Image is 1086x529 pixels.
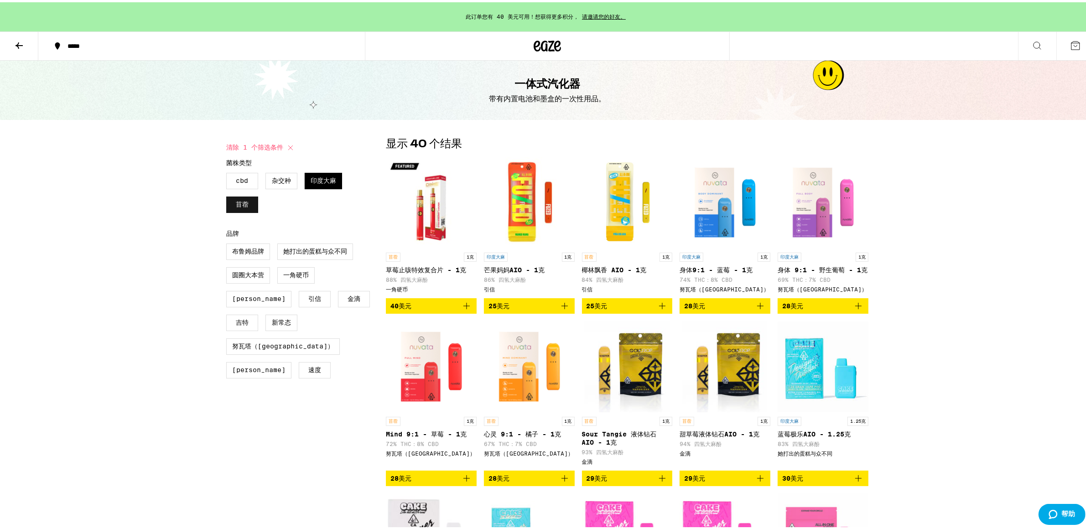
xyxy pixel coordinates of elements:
[484,428,561,436] font: 心灵 9:1 - 橘子 - 1克
[582,456,593,462] font: 金滴
[386,296,477,311] button: 加入购物袋
[662,416,670,421] font: 1克
[386,275,428,280] font: 88% 四氢大麻酚
[386,468,477,484] button: 加入购物袋
[484,439,537,445] font: 67% THC：7% CBD
[680,155,770,296] a: 打开 Nuvata (CA) 出品的 Body 9:1 - 蓝莓 - 1g 页面
[585,252,594,257] font: 苜蓿
[565,416,572,421] font: 1克
[386,428,467,436] font: Mind 9:1 - 草莓 - 1克
[386,439,439,445] font: 72% THC：8% CBD
[514,77,580,88] font: 一体式汽化器
[680,296,770,311] button: 加入购物袋
[390,472,411,480] font: 28美元
[389,416,398,421] font: 苜蓿
[484,448,573,454] font: 努瓦塔（[GEOGRAPHIC_DATA]）
[232,245,264,253] font: 布鲁姆品牌
[684,300,705,307] font: 28美元
[760,416,768,421] font: 1克
[484,264,545,271] font: 芒果妈妈AIO - 1克
[226,228,239,235] font: 品牌
[582,447,624,453] font: 93% 四氢大麻酚
[488,472,509,480] font: 28美元
[582,296,673,311] button: 加入购物袋
[778,448,832,454] font: 她打出的蛋糕与众不同
[484,296,575,311] button: 加入购物袋
[226,141,283,149] font: 清除 1 个筛选条件
[226,134,296,157] button: 清除 1 个筛选条件
[484,155,575,296] a: 打开 Fuzed 的 Mango Mama AIO - 1g 页面
[582,275,624,280] font: 84% 四氢大麻酚
[272,175,291,182] font: 杂交种
[386,284,408,290] font: 一角硬币
[390,300,411,307] font: 40美元
[389,252,398,257] font: 苜蓿
[778,264,868,271] font: 身体 9:1 - 野生葡萄 - 1克
[778,155,868,246] img: Nuvata (CA) - Body 9:1 - 野生葡萄 - 1克
[236,198,249,206] font: 苜蓿
[778,428,851,436] font: 蓝莓极乐AIO - 1.25克
[680,319,770,468] a: 打开 GoldDrop 甜草莓液体钻石 AIO - 1g 页面
[484,319,575,410] img: Nuvata (CA) - Mind 9:1 - 橘子 - 1g
[778,296,868,311] button: 加入购物袋
[585,416,594,421] font: 苜蓿
[487,252,505,257] font: 印度大麻
[778,319,868,410] img: 她打出不同口味的蛋糕 - 蓝莓极乐AIO - 1.25克
[386,155,477,296] a: 打开 DIME 草莓止咳特效 AIO - 1g 页面
[489,93,606,101] font: 带有内置电池和墨盒的一次性用品。
[467,252,474,257] font: 1克
[565,252,572,257] font: 1克
[662,252,670,257] font: 1克
[484,275,526,280] font: 86% 四氢大麻酚
[484,284,495,290] font: 引信
[780,252,799,257] font: 印度大麻
[283,245,347,253] font: 她打出的蛋糕与众不同
[680,468,770,484] button: 加入购物袋
[680,448,691,454] font: 金滴
[386,264,466,271] font: 草莓止咳特效复合片 - 1克
[484,468,575,484] button: 加入购物袋
[484,319,575,468] a: 打开页面查看 Mind 9:1 - Tangerine - 1g 来自 Nuvata (CA)
[778,284,867,290] font: 努瓦塔（[GEOGRAPHIC_DATA]）
[232,269,264,276] font: 圆圈大本营
[311,175,336,182] font: 印度大麻
[1038,502,1086,524] iframe: 打开一个小组件，您可以在其中找到更多信息
[782,300,803,307] font: 28美元
[236,175,249,182] font: CBD
[680,284,769,290] font: 努瓦塔（[GEOGRAPHIC_DATA]）
[582,155,673,296] a: 打开 Fuzed 的 Pina Colada AIO - 1g 页面
[680,264,753,271] font: 身体9:1 - 蓝莓 - 1克
[582,468,673,484] button: 加入购物袋
[684,472,705,480] font: 29美元
[386,319,477,468] a: 打开页面查看 Nuvata (CA) 的 Mind 9:1 - 草莓 - 1g
[778,319,868,468] a: 打开 Cake She Hits Different 的蓝莓极乐 AIO - 1.25g 页面
[683,319,767,410] img: GoldDrop - 甜草莓液体钻石 AIO - 1克
[778,468,868,484] button: 加入购物袋
[226,157,252,164] font: 菌株类型
[582,428,657,444] font: Sour Tangie 液体钻石 AIO - 1克
[308,364,321,371] font: 速度
[682,252,701,257] font: 印度大麻
[386,448,475,454] font: 努瓦塔（[GEOGRAPHIC_DATA]）
[582,319,673,468] a: 打开 GoldDrop 的 Sour Tangie Liquid Diamonds AIO - 1g 页面
[858,252,866,257] font: 1克
[467,416,474,421] font: 1克
[582,11,626,17] font: 请邀请您的好友。
[582,284,593,290] font: 引信
[780,416,799,421] font: 印度大麻
[488,300,509,307] font: 25美元
[487,416,496,421] font: 苜蓿
[778,155,868,296] a: 打开页面查看 Body 9:1 - 野生葡萄 - 1g 来自 Nuvata (CA)
[386,155,477,246] img: DIME - 草莓止咳特效复合片 - 1克
[232,364,286,371] font: [PERSON_NAME]
[682,416,691,421] font: 苜蓿
[232,293,286,300] font: [PERSON_NAME]
[680,439,722,445] font: 94% 四氢大麻酚
[680,155,770,246] img: Nuvata (CA) - 身体 9:1 - 蓝莓 - 1克
[587,300,608,307] font: 25美元
[778,439,820,445] font: 83% 四氢大麻酚
[236,316,249,324] font: 吉特
[680,275,733,280] font: 74% THC：8% CBD
[308,293,321,300] font: 引信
